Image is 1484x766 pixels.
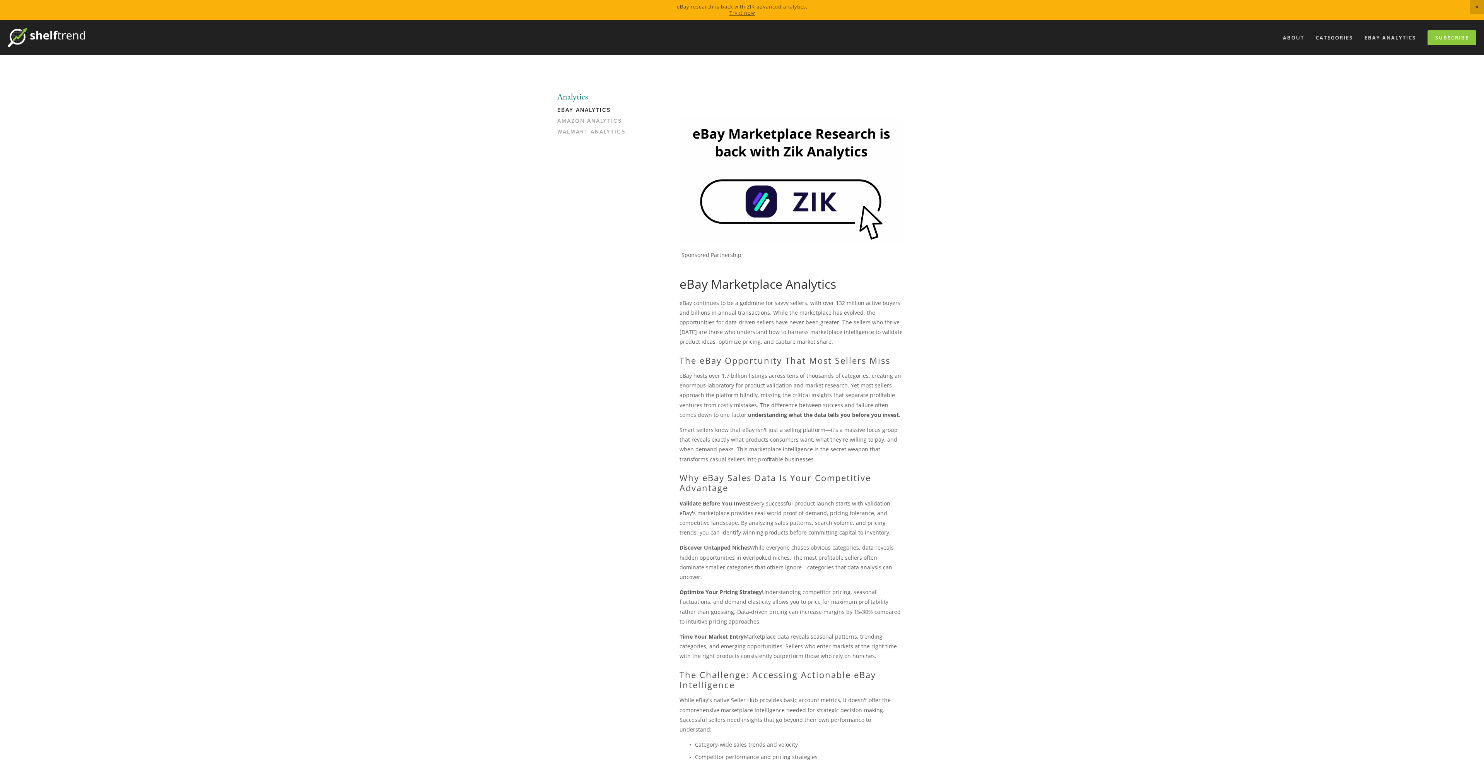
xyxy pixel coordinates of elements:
[729,9,755,16] a: Try it now
[695,740,903,749] p: Category-wide sales trends and velocity
[680,277,903,291] h1: eBay Marketplace Analytics
[680,298,903,347] p: eBay continues to be a goldmine for savvy sellers, with over 132 million active buyers and billio...
[1278,31,1309,44] a: About
[680,695,903,734] p: While eBay's native Seller Hub provides basic account metrics, it doesn't offer the comprehensive...
[680,633,744,640] strong: Time Your Market Entry
[680,425,903,464] p: Smart sellers know that eBay isn't just a selling platform—it's a massive focus group that reveal...
[680,355,903,365] h2: The eBay Opportunity That Most Sellers Miss
[680,500,750,507] strong: Validate Before You Invest
[557,107,631,118] a: eBay Analytics
[1311,31,1358,44] div: Categories
[557,129,631,139] a: Walmart Analytics
[748,411,899,418] strong: understanding what the data tells you before you invest
[680,588,762,596] strong: Optimize Your Pricing Strategy
[557,92,631,102] li: Analytics
[695,752,903,762] p: Competitor performance and pricing strategies
[680,632,903,661] p: Marketplace data reveals seasonal patterns, trending categories, and emerging opportunities. Sell...
[1359,31,1421,44] a: eBay Analytics
[8,28,85,47] img: ShelfTrend
[680,499,903,538] p: Every successful product launch starts with validation. eBay's marketplace provides real-world pr...
[680,543,903,582] p: While everyone chases obvious categories, data reveals hidden opportunities in overlooked niches....
[680,670,903,690] h2: The Challenge: Accessing Actionable eBay Intelligence
[680,371,903,420] p: eBay hosts over 1.7 billion listings across tens of thousands of categories, creating an enormous...
[680,473,903,493] h2: Why eBay Sales Data Is Your Competitive Advantage
[681,252,903,259] p: Sponsored Partnership
[557,118,631,129] a: Amazon Analytics
[680,544,750,551] strong: Discover Untapped Niches
[680,587,903,626] p: Understanding competitor pricing, seasonal fluctuations, and demand elasticity allows you to pric...
[1428,30,1476,45] a: Subscribe
[680,118,903,244] img: Zik Analytics Sponsored Ad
